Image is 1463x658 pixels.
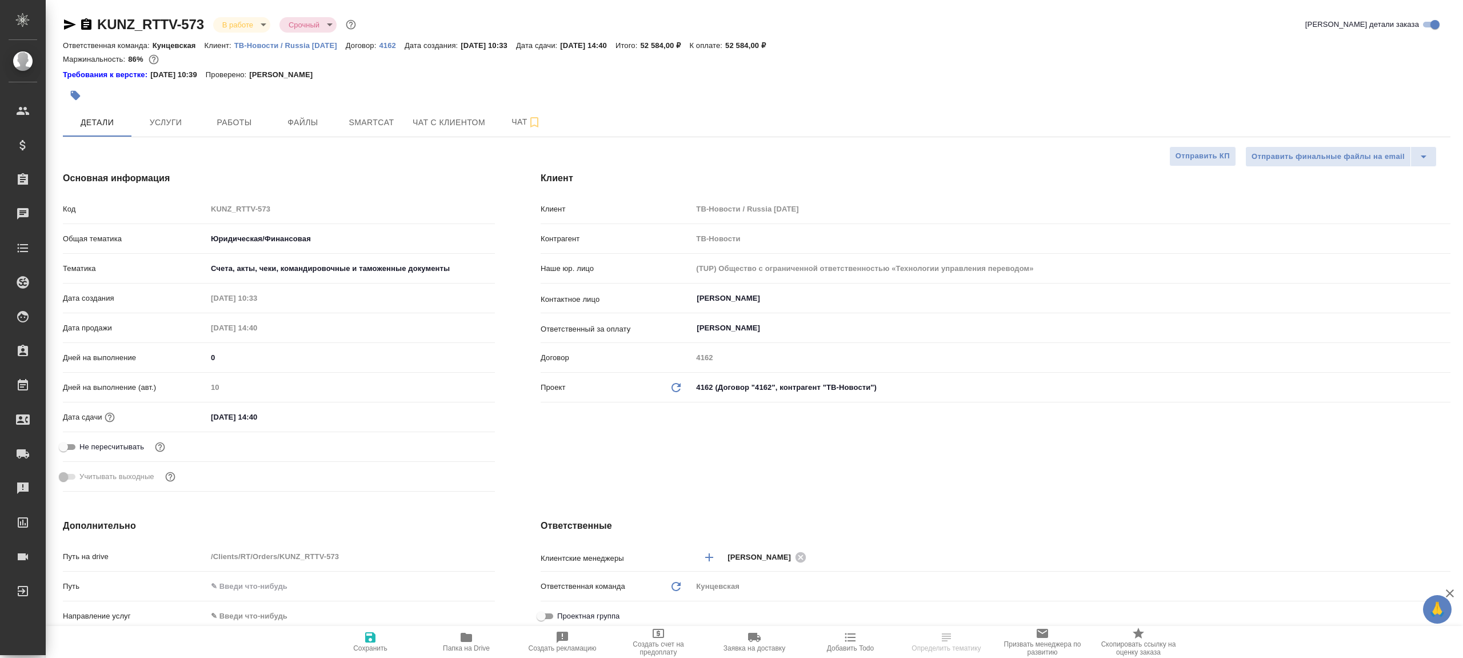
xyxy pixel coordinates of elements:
button: Сохранить [322,626,418,658]
p: Дата сдачи: [516,41,560,50]
button: Скопировать ссылку на оценку заказа [1090,626,1186,658]
button: Если добавить услуги и заполнить их объемом, то дата рассчитается автоматически [102,410,117,425]
span: [PERSON_NAME] детали заказа [1305,19,1419,30]
div: Счета, акты, чеки, командировочные и таможенные документы [207,259,495,278]
button: Призвать менеджера по развитию [994,626,1090,658]
button: 6000.10 RUB; [146,52,161,67]
span: Создать счет на предоплату [617,640,699,656]
span: Заявка на доставку [723,644,785,652]
input: ✎ Введи что-нибудь [207,578,495,595]
p: Дата сдачи [63,412,102,423]
p: Путь на drive [63,551,207,563]
p: 4162 [379,41,404,50]
button: Выбери, если сб и вс нужно считать рабочими днями для выполнения заказа. [163,469,178,484]
p: Ответственный за оплату [541,324,692,335]
span: Скопировать ссылку на оценку заказа [1097,640,1180,656]
p: Договор: [346,41,379,50]
button: Включи, если не хочешь, чтобы указанная дата сдачи изменилась после переставления заказа в 'Подтв... [153,440,167,454]
button: Заявка на доставку [706,626,802,658]
span: Учитывать выходные [79,471,154,482]
input: Пустое поле [207,290,307,306]
button: Отправить финальные файлы на email [1245,146,1411,167]
span: Услуги [138,115,193,130]
span: [PERSON_NAME] [727,552,798,563]
button: Создать счет на предоплату [610,626,706,658]
a: ТВ-Новости / Russia [DATE] [234,40,346,50]
p: [PERSON_NAME] [249,69,321,81]
span: Сохранить [353,644,387,652]
button: Папка на Drive [418,626,514,658]
h4: Клиент [541,172,1450,185]
h4: Основная информация [63,172,495,185]
input: Пустое поле [692,201,1450,217]
input: Пустое поле [207,379,495,396]
p: Контрагент [541,233,692,245]
a: KUNZ_RTTV-573 [97,17,204,32]
p: Дата продажи [63,322,207,334]
div: 4162 (Договор "4162", контрагент "ТВ-Новости") [692,378,1450,397]
button: Open [1444,556,1446,559]
button: Доп статусы указывают на важность/срочность заказа [343,17,358,32]
div: ✎ Введи что-нибудь [211,611,481,622]
input: ✎ Введи что-нибудь [207,409,307,425]
p: Ответственная команда [541,581,625,592]
button: Определить тематику [898,626,994,658]
p: Итого: [615,41,640,50]
span: Добавить Todo [827,644,874,652]
div: В работе [213,17,270,33]
div: Кунцевская [692,577,1450,596]
p: Проект [541,382,566,393]
p: Договор [541,352,692,364]
p: 52 584,00 ₽ [725,41,774,50]
p: Контактное лицо [541,294,692,305]
div: ✎ Введи что-нибудь [207,607,495,626]
span: Отправить финальные файлы на email [1252,150,1405,163]
p: [DATE] 10:39 [150,69,206,81]
p: 52 584,00 ₽ [640,41,689,50]
button: Срочный [285,20,323,30]
p: Путь [63,581,207,592]
span: Создать рекламацию [529,644,597,652]
svg: Подписаться [527,115,541,129]
p: Дата создания: [405,41,461,50]
span: Не пересчитывать [79,441,144,453]
p: Дней на выполнение [63,352,207,364]
p: Код [63,204,207,215]
div: Нажми, чтобы открыть папку с инструкцией [63,69,150,81]
button: Отправить КП [1169,146,1236,166]
h4: Дополнительно [63,519,495,533]
span: Smartcat [344,115,399,130]
span: Проектная группа [557,611,619,622]
span: 🙏 [1428,597,1447,621]
p: Дней на выполнение (авт.) [63,382,207,393]
input: Пустое поле [207,320,307,336]
p: Наше юр. лицо [541,263,692,274]
div: Юридическая/Финансовая [207,229,495,249]
p: Общая тематика [63,233,207,245]
input: Пустое поле [207,548,495,565]
p: 86% [128,55,146,63]
span: Отправить КП [1176,150,1230,163]
span: Файлы [275,115,330,130]
span: Чат [499,115,554,129]
p: Маржинальность: [63,55,128,63]
button: Скопировать ссылку для ЯМессенджера [63,18,77,31]
p: [DATE] 10:33 [461,41,516,50]
p: Клиент [541,204,692,215]
button: Скопировать ссылку [79,18,93,31]
input: Пустое поле [692,349,1450,366]
a: 4162 [379,40,404,50]
button: Добавить Todo [802,626,898,658]
button: 🙏 [1423,595,1452,624]
button: Добавить менеджера [695,544,723,571]
span: Определить тематику [912,644,981,652]
a: Требования к верстке: [63,69,150,81]
span: Призвать менеджера по развитию [1001,640,1084,656]
p: ТВ-Новости / Russia [DATE] [234,41,346,50]
span: Папка на Drive [443,644,490,652]
button: В работе [219,20,257,30]
input: ✎ Введи что-нибудь [207,349,495,366]
p: Клиентские менеджеры [541,553,692,564]
input: Пустое поле [692,230,1450,247]
p: Клиент: [205,41,234,50]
